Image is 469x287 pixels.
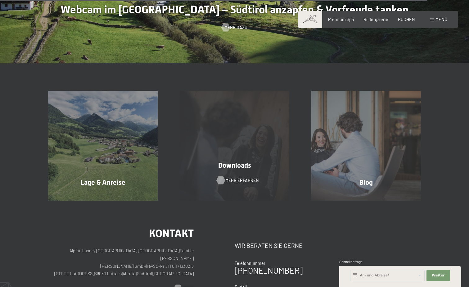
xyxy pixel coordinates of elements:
a: Wetter und Webcam: Ahrntal in Südtirol Blog [300,91,432,200]
span: Menü [435,17,447,22]
button: Weiter [426,270,450,281]
span: | [94,271,95,276]
p: Alpine Luxury [GEOGRAPHIC_DATA] [GEOGRAPHIC_DATA] Familie [PERSON_NAME] [PERSON_NAME] GmbH MwSt.-... [48,247,194,278]
span: | [152,271,153,276]
span: Blog [359,179,373,186]
span: Downloads [218,162,251,169]
span: Mehr dazu [224,25,247,31]
span: Telefonnummer [235,261,265,266]
a: Wetter und Webcam: Ahrntal in Südtirol Downloads Mehr erfahren [169,91,300,200]
span: Schnellanfrage [339,260,363,264]
a: Bildergalerie [363,17,388,22]
a: Premium Spa [328,17,354,22]
span: | [136,271,137,276]
span: | [179,248,180,253]
span: Kontakt [149,227,194,240]
span: | [146,263,147,269]
span: Wir beraten Sie gerne [235,242,303,249]
a: Wetter und Webcam: Ahrntal in Südtirol Lage & Anreise [37,91,169,200]
span: Weiter [432,273,445,278]
a: [PHONE_NUMBER] [235,266,303,275]
span: Lage & Anreise [80,179,125,186]
a: BUCHEN [398,17,415,22]
span: Mehr erfahren [225,177,259,184]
